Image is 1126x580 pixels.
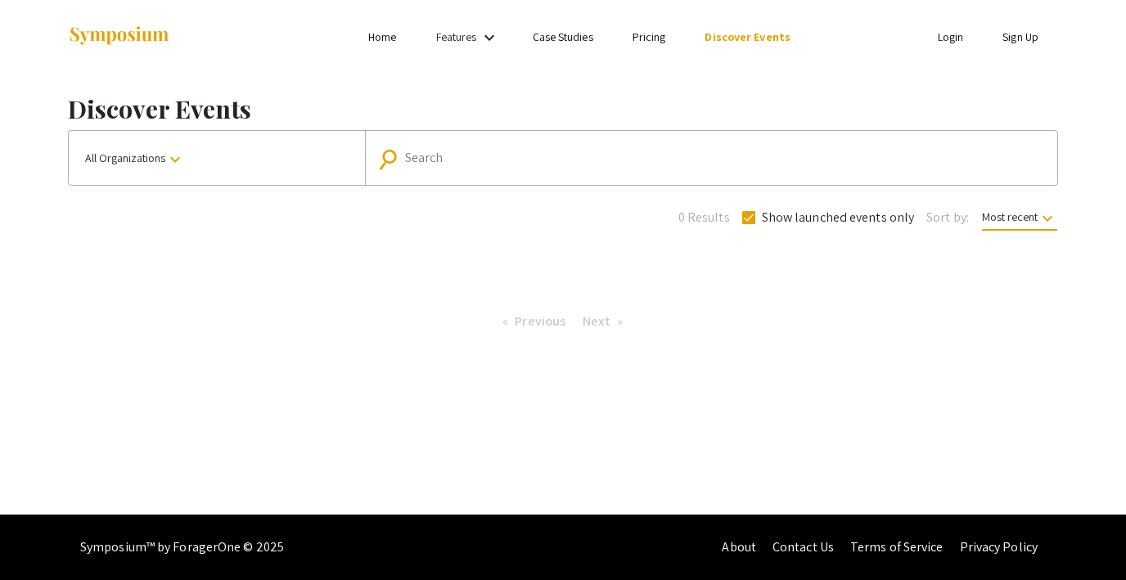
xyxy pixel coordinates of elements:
mat-icon: keyboard_arrow_down [165,150,185,169]
a: About [722,538,756,555]
span: All Organizations [85,151,185,165]
span: Most recent [982,209,1057,231]
img: Symposium by ForagerOne [68,25,170,47]
span: Next [583,312,610,330]
mat-icon: Expand Features list [480,28,499,47]
a: Features [436,29,477,44]
span: Previous [515,312,565,330]
button: All Organizations [69,131,365,185]
span: Sort by: [926,208,969,227]
a: Home [368,29,396,44]
a: Terms of Service [850,538,944,555]
a: Sign Up [1002,29,1038,44]
span: Show launched events only [762,208,915,227]
a: Contact Us [772,538,834,555]
span: 0 Results [678,208,730,227]
ul: Pagination [494,309,631,334]
button: Most recent [969,202,1070,232]
div: Symposium™ by ForagerOne © 2025 [80,515,284,580]
h1: Discover Events [68,94,1058,124]
mat-icon: Search [381,145,404,173]
mat-icon: keyboard_arrow_down [1038,209,1057,228]
a: Privacy Policy [960,538,1038,555]
a: Login [938,29,964,44]
a: Case Studies [533,29,593,44]
a: Discover Events [705,29,790,44]
a: Pricing [633,29,666,44]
